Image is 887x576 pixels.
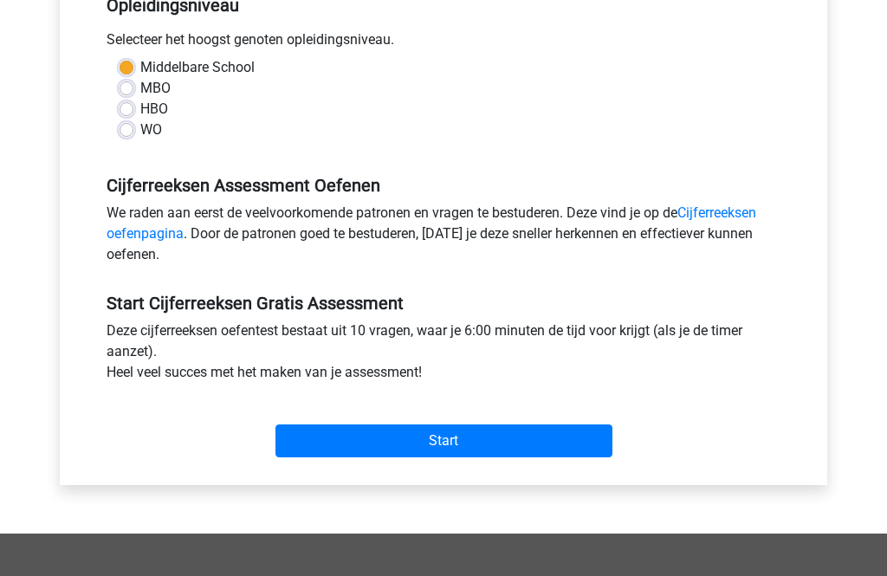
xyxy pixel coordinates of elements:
div: We raden aan eerst de veelvoorkomende patronen en vragen te bestuderen. Deze vind je op de . Door... [94,203,793,272]
label: HBO [140,99,168,120]
h5: Cijferreeksen Assessment Oefenen [107,175,780,196]
h5: Start Cijferreeksen Gratis Assessment [107,293,780,314]
label: MBO [140,78,171,99]
label: Middelbare School [140,57,255,78]
input: Start [275,424,612,457]
label: WO [140,120,162,140]
div: Selecteer het hoogst genoten opleidingsniveau. [94,29,793,57]
div: Deze cijferreeksen oefentest bestaat uit 10 vragen, waar je 6:00 minuten de tijd voor krijgt (als... [94,320,793,390]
